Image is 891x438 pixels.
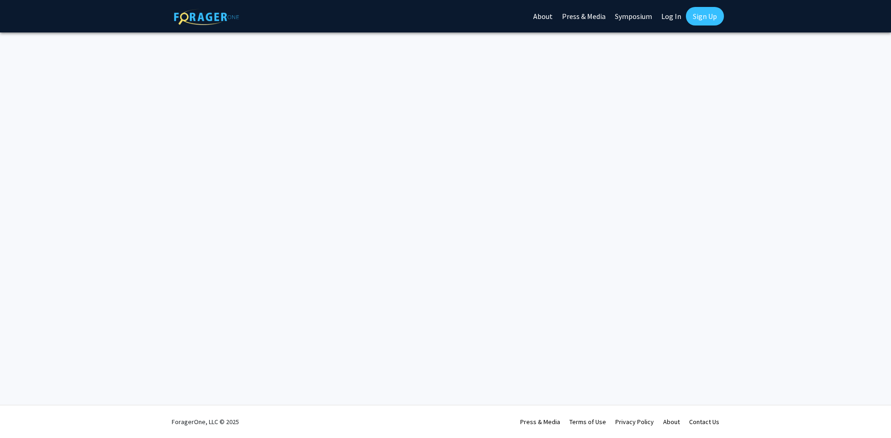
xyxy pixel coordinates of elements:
[569,418,606,426] a: Terms of Use
[615,418,654,426] a: Privacy Policy
[663,418,680,426] a: About
[172,406,239,438] div: ForagerOne, LLC © 2025
[520,418,560,426] a: Press & Media
[689,418,719,426] a: Contact Us
[174,9,239,25] img: ForagerOne Logo
[686,7,724,25] a: Sign Up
